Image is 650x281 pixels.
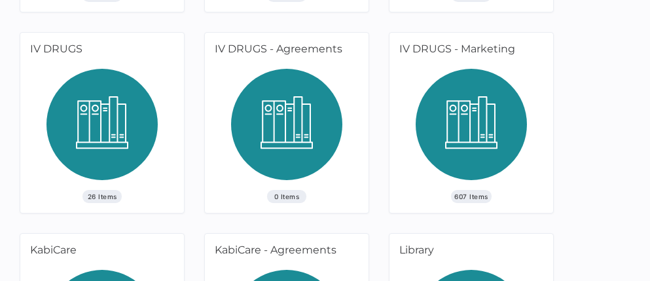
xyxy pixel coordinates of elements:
img: library_icon.d60aa8ac.svg [46,69,158,190]
div: IV DRUGS - Agreements [205,33,364,69]
div: KabiCare - Agreements [205,234,364,270]
span: 607 Items [451,190,492,203]
a: IV DRUGS - Marketing607 Items [389,33,553,213]
div: KabiCare [20,234,179,270]
span: 0 Items [267,190,306,203]
a: IV DRUGS - Agreements0 Items [205,33,369,213]
span: 26 Items [82,190,122,203]
img: library_icon.d60aa8ac.svg [231,69,342,190]
img: library_icon.d60aa8ac.svg [416,69,527,190]
div: IV DRUGS [20,33,179,69]
div: IV DRUGS - Marketing [389,33,549,69]
div: Library [389,234,549,270]
a: IV DRUGS26 Items [20,33,184,213]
